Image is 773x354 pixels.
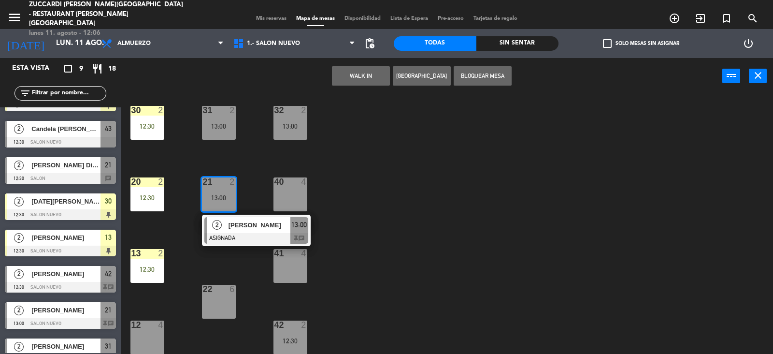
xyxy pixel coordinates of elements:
span: Almuerzo [117,40,151,47]
div: 6 [229,285,235,294]
i: power_input [726,70,737,81]
span: 2 [14,342,24,352]
div: 2 [229,106,235,115]
i: exit_to_app [695,13,706,24]
button: menu [7,10,22,28]
div: 2 [158,177,164,186]
span: 43 [105,123,112,134]
span: [DATE][PERSON_NAME] [31,196,100,206]
span: 2 [14,161,24,170]
button: WALK IN [332,66,390,86]
i: filter_list [19,88,31,99]
span: [PERSON_NAME] [31,269,100,279]
span: 2 [14,197,24,206]
div: 2 [301,321,307,329]
div: 2 [301,106,307,115]
div: 13:00 [202,123,236,130]
span: 2 [14,306,24,315]
button: power_input [722,69,740,83]
div: 12:30 [130,123,164,130]
span: 21 [105,304,112,316]
div: 12:30 [130,194,164,201]
i: restaurant [91,63,103,74]
div: 4 [158,321,164,329]
div: 12:30 [130,266,164,273]
label: Solo mesas sin asignar [603,39,679,48]
span: 2 [14,269,24,279]
span: [PERSON_NAME] Diogenes [31,160,100,170]
div: 13:00 [273,123,307,130]
span: 9 [79,63,83,74]
span: Pre-acceso [433,16,469,21]
i: menu [7,10,22,25]
i: crop_square [62,63,74,74]
i: add_circle_outline [669,13,680,24]
div: 4 [301,177,307,186]
div: 20 [131,177,132,186]
span: [PERSON_NAME] [31,341,100,352]
i: turned_in_not [721,13,732,24]
i: close [752,70,764,81]
div: 12:30 [273,338,307,344]
div: 2 [158,249,164,258]
span: pending_actions [364,38,375,49]
span: Mapa de mesas [291,16,340,21]
span: 2 [14,124,24,134]
span: Candela [PERSON_NAME] [31,124,100,134]
span: [PERSON_NAME] [31,233,100,243]
button: close [749,69,767,83]
span: 21 [105,159,112,171]
span: 18 [108,63,116,74]
span: 42 [105,268,112,280]
button: Bloquear Mesa [454,66,512,86]
span: 2 [14,233,24,243]
input: Filtrar por nombre... [31,88,106,99]
span: 13:00 [291,219,307,231]
span: 31 [105,340,112,352]
div: 12 [131,321,132,329]
i: arrow_drop_down [83,38,94,49]
span: [PERSON_NAME] [229,220,290,230]
div: 2 [229,177,235,186]
span: [PERSON_NAME] [31,305,100,315]
div: 13:00 [202,194,236,201]
div: Esta vista [5,63,70,74]
div: 2 [158,106,164,115]
span: 13 [105,232,112,243]
div: Sin sentar [476,36,559,51]
span: Disponibilidad [340,16,386,21]
div: 13 [131,249,132,258]
span: 30 [105,195,112,207]
span: 1.- SALON NUEVO [247,40,300,47]
div: Todas [394,36,476,51]
span: check_box_outline_blank [603,39,612,48]
span: Mis reservas [251,16,291,21]
div: 30 [131,106,132,115]
i: search [747,13,759,24]
span: Lista de Espera [386,16,433,21]
button: [GEOGRAPHIC_DATA] [393,66,451,86]
span: 2 [212,220,222,230]
div: 4 [301,249,307,258]
i: power_settings_new [743,38,754,49]
div: lunes 11. agosto - 12:06 [29,29,186,38]
span: Tarjetas de regalo [469,16,522,21]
